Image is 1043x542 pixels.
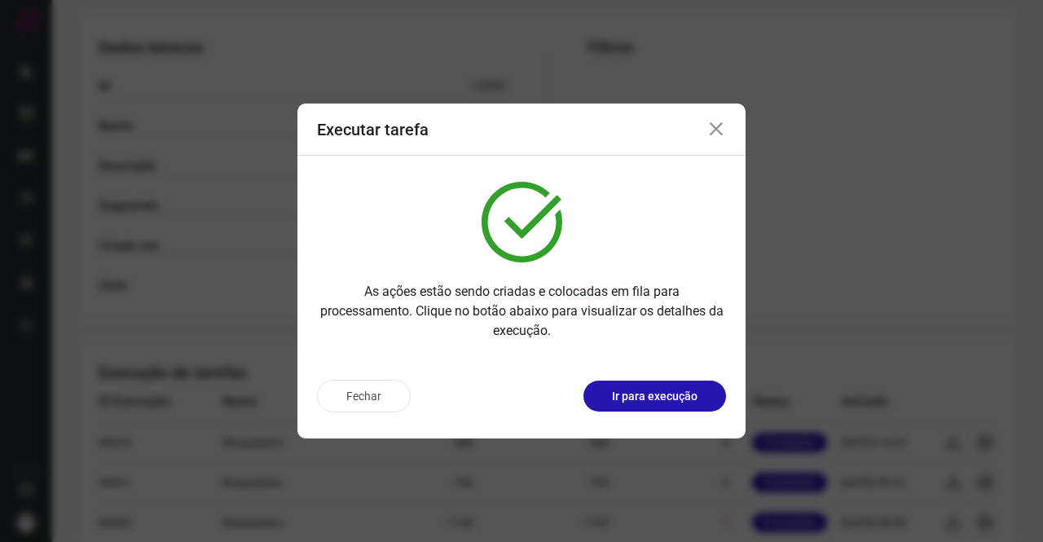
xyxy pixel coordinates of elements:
[317,282,726,341] p: As ações estão sendo criadas e colocadas em fila para processamento. Clique no botão abaixo para ...
[612,388,698,405] p: Ir para execução
[317,380,411,412] button: Fechar
[583,381,726,412] button: Ir para execução
[482,182,562,262] img: verified.svg
[317,120,429,139] h3: Executar tarefa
